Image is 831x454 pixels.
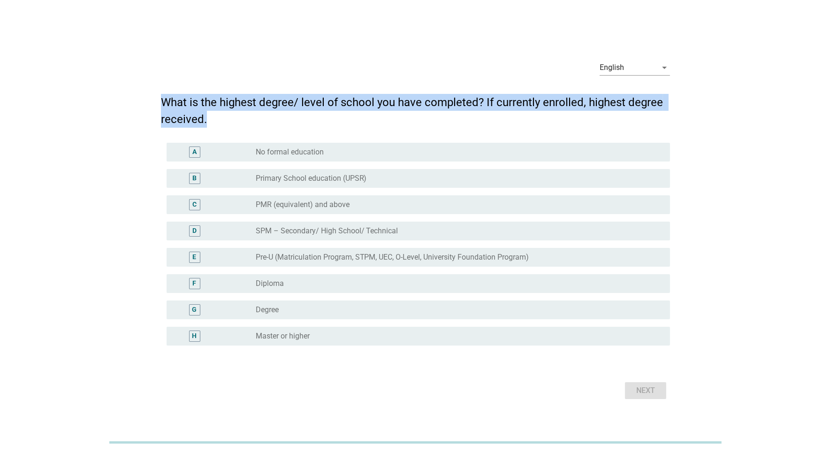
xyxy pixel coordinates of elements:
[256,147,324,157] label: No formal education
[192,173,197,183] div: B
[256,305,279,315] label: Degree
[256,200,350,209] label: PMR (equivalent) and above
[256,174,367,183] label: Primary School education (UPSR)
[193,278,197,288] div: F
[256,226,398,236] label: SPM – Secondary/ High School/ Technical
[192,147,197,157] div: A
[659,62,670,73] i: arrow_drop_down
[256,253,529,262] label: Pre-U (Matriculation Program, STPM, UEC, O-Level, University Foundation Program)
[192,305,197,315] div: G
[193,252,197,262] div: E
[256,331,310,341] label: Master or higher
[192,200,197,209] div: C
[192,226,197,236] div: D
[600,63,624,72] div: English
[161,85,670,128] h2: What is the highest degree/ level of school you have completed? If currently enrolled, highest de...
[192,331,197,341] div: H
[256,279,284,288] label: Diploma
